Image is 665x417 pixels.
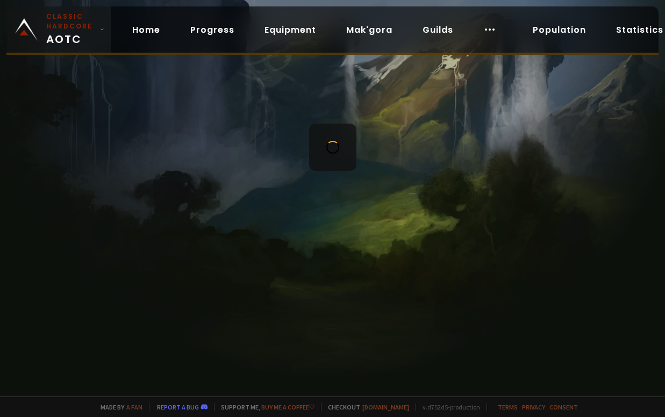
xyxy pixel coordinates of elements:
[214,403,314,411] span: Support me,
[498,403,518,411] a: Terms
[124,19,169,41] a: Home
[549,403,578,411] a: Consent
[338,19,401,41] a: Mak'gora
[182,19,243,41] a: Progress
[46,12,96,31] small: Classic Hardcore
[256,19,325,41] a: Equipment
[416,403,480,411] span: v. d752d5 - production
[157,403,199,411] a: Report a bug
[321,403,409,411] span: Checkout
[524,19,595,41] a: Population
[46,12,96,47] span: AOTC
[414,19,462,41] a: Guilds
[94,403,142,411] span: Made by
[126,403,142,411] a: a fan
[6,6,111,53] a: Classic HardcoreAOTC
[362,403,409,411] a: [DOMAIN_NAME]
[261,403,314,411] a: Buy me a coffee
[522,403,545,411] a: Privacy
